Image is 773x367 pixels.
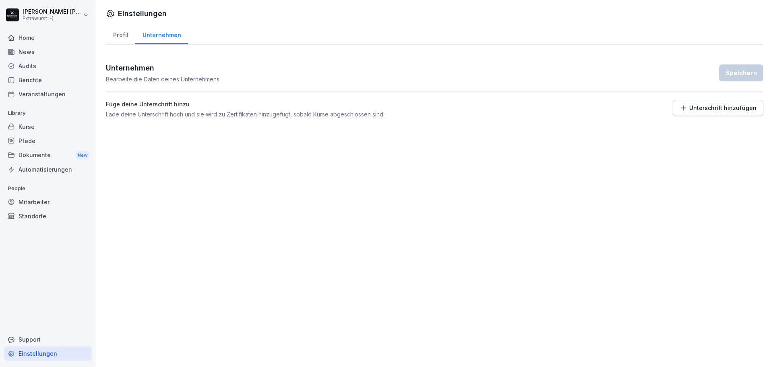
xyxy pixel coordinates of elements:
button: Unterschrift hinzufügen [673,100,763,116]
p: Lade deine Unterschrift hoch und sie wird zu Zertifikaten hinzugefügt, sobald Kurse abgeschlossen... [106,110,431,118]
h3: Unternehmen [106,62,219,73]
a: Standorte [4,209,92,223]
a: Kurse [4,120,92,134]
div: Support [4,332,92,346]
a: Automatisierungen [4,162,92,176]
a: Mitarbeiter [4,195,92,209]
a: Einstellungen [4,346,92,361]
h1: Einstellungen [118,8,167,19]
a: Berichte [4,73,92,87]
p: People [4,182,92,195]
div: Dokumente [4,148,92,163]
div: Speichern [725,68,757,77]
a: Veranstaltungen [4,87,92,101]
p: Bearbeite die Daten deines Unternehmens [106,75,219,83]
a: Home [4,31,92,45]
p: Unterschrift hinzufügen [689,105,756,111]
a: Audits [4,59,92,73]
a: Profil [106,24,135,44]
p: Library [4,107,92,120]
a: DokumenteNew [4,148,92,163]
p: [PERSON_NAME] [PERSON_NAME] [23,8,81,15]
a: Pfade [4,134,92,148]
div: New [76,151,89,160]
a: News [4,45,92,59]
button: Speichern [719,64,763,81]
label: Füge deine Unterschrift hinzu [106,100,431,108]
a: Unternehmen [135,24,188,44]
p: Extrawurst :-) [23,16,81,21]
